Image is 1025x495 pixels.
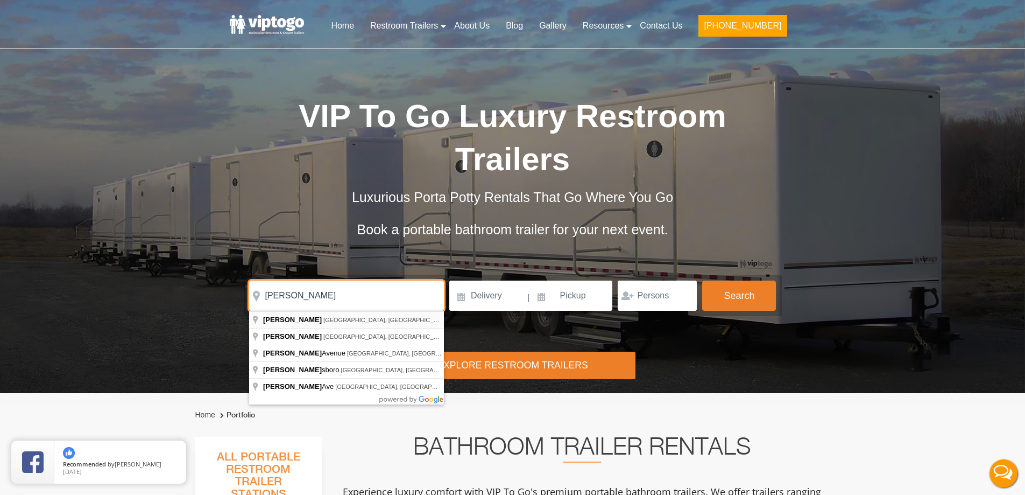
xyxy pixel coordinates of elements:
[698,15,787,37] button: [PHONE_NUMBER]
[195,410,215,419] a: Home
[498,14,531,38] a: Blog
[982,452,1025,495] button: Live Chat
[531,281,613,311] input: Pickup
[249,281,444,311] input: Where do you need your restroom?
[702,281,776,311] button: Search
[263,316,322,324] span: [PERSON_NAME]
[115,460,161,468] span: [PERSON_NAME]
[575,14,632,38] a: Resources
[63,447,75,459] img: thumbs up icon
[63,461,178,469] span: by
[357,222,668,237] span: Book a portable bathroom trailer for your next event.
[341,367,468,373] span: [GEOGRAPHIC_DATA], [GEOGRAPHIC_DATA]
[323,333,450,340] span: [GEOGRAPHIC_DATA], [GEOGRAPHIC_DATA]
[618,281,697,311] input: Persons
[263,366,341,374] span: sboro
[22,451,44,473] img: Review Rating
[263,349,322,357] span: [PERSON_NAME]
[446,14,498,38] a: About Us
[690,14,795,43] a: [PHONE_NUMBER]
[352,190,673,205] span: Luxurious Porta Potty Rentals That Go Where You Go
[263,332,322,340] span: [PERSON_NAME]
[336,437,828,463] h2: Bathroom Trailer Rentals
[449,281,526,311] input: Delivery
[323,317,450,323] span: [GEOGRAPHIC_DATA], [GEOGRAPHIC_DATA]
[632,14,690,38] a: Contact Us
[263,349,347,357] span: Avenue
[362,14,446,38] a: Restroom Trailers
[263,366,322,374] span: [PERSON_NAME]
[527,281,529,315] span: |
[63,460,106,468] span: Recommended
[217,409,255,422] li: Portfolio
[263,382,335,391] span: Ave
[63,468,82,476] span: [DATE]
[531,14,575,38] a: Gallery
[347,350,539,357] span: [GEOGRAPHIC_DATA], [GEOGRAPHIC_DATA], [GEOGRAPHIC_DATA]
[299,98,726,177] span: VIP To Go Luxury Restroom Trailers
[323,14,362,38] a: Home
[263,382,322,391] span: [PERSON_NAME]
[390,352,635,379] div: Explore Restroom Trailers
[335,384,527,390] span: [GEOGRAPHIC_DATA], [GEOGRAPHIC_DATA], [GEOGRAPHIC_DATA]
